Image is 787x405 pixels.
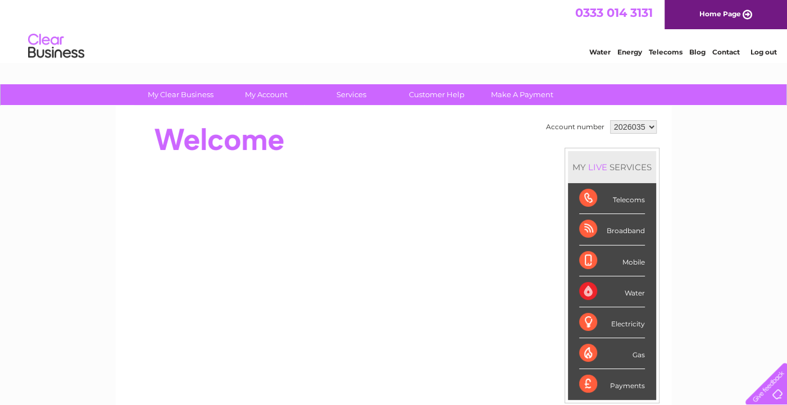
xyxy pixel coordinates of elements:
td: Account number [543,117,607,136]
a: Customer Help [390,84,483,105]
div: Telecoms [579,183,645,214]
div: LIVE [586,162,609,172]
a: Telecoms [649,48,683,56]
div: Water [579,276,645,307]
div: Mobile [579,245,645,276]
a: Make A Payment [476,84,568,105]
img: logo.png [28,29,85,63]
a: Water [589,48,611,56]
a: Blog [689,48,706,56]
div: Clear Business is a trading name of Verastar Limited (registered in [GEOGRAPHIC_DATA] No. 3667643... [129,6,659,54]
div: Electricity [579,307,645,338]
a: Log out [750,48,776,56]
div: Broadband [579,214,645,245]
a: Contact [712,48,740,56]
div: Payments [579,369,645,399]
a: Services [305,84,398,105]
div: MY SERVICES [568,151,656,183]
a: My Account [220,84,312,105]
div: Gas [579,338,645,369]
a: My Clear Business [134,84,227,105]
a: Energy [617,48,642,56]
a: 0333 014 3131 [575,6,653,20]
